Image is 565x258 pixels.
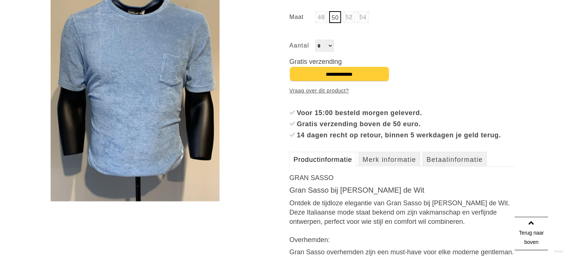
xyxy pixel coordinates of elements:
h3: Overhemden: [289,236,515,244]
a: Betaalinformatie [422,152,487,167]
h2: Gran Sasso bij [PERSON_NAME] de Wit [289,186,515,195]
h3: GRAN SASSO [289,174,515,182]
a: Vraag over dit product? [289,85,349,96]
ul: Maat [289,11,515,25]
div: Voor 15:00 besteld morgen geleverd. [297,107,515,118]
div: Gratis verzending boven de 50 euro. [297,118,515,130]
label: Aantal [289,40,315,52]
a: Terug naar boven [514,217,548,250]
a: Divide [554,247,563,256]
a: 50 [329,11,341,23]
a: Productinformatie [289,152,356,167]
a: Merk informatie [358,152,420,167]
span: Gratis verzending [289,58,342,65]
li: 14 dagen recht op retour, binnen 5 werkdagen je geld terug. [289,130,515,141]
